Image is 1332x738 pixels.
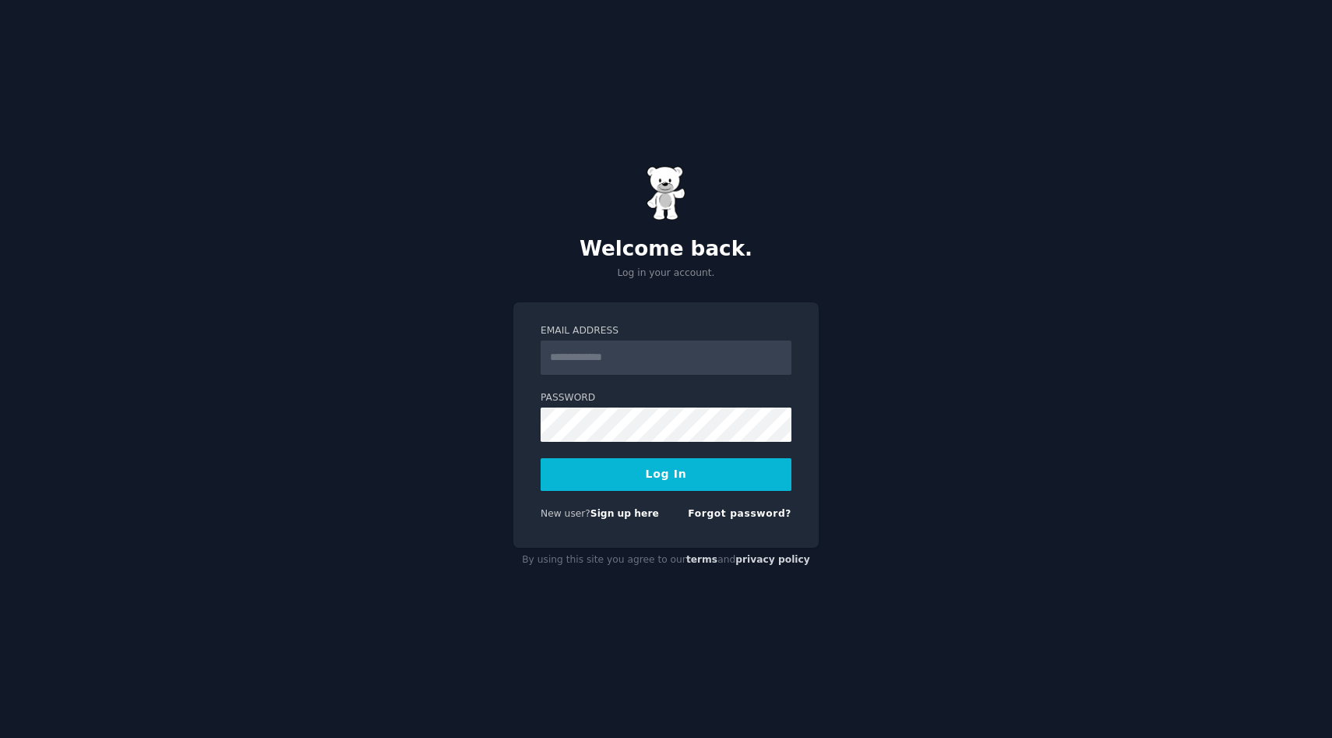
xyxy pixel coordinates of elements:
span: New user? [541,508,590,519]
a: terms [686,554,717,565]
div: By using this site you agree to our and [513,548,819,573]
button: Log In [541,458,791,491]
p: Log in your account. [513,267,819,281]
img: Gummy Bear [647,166,685,221]
a: Forgot password? [688,508,791,519]
a: privacy policy [735,554,810,565]
h2: Welcome back. [513,237,819,262]
label: Password [541,391,791,405]
label: Email Address [541,324,791,338]
a: Sign up here [590,508,659,519]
